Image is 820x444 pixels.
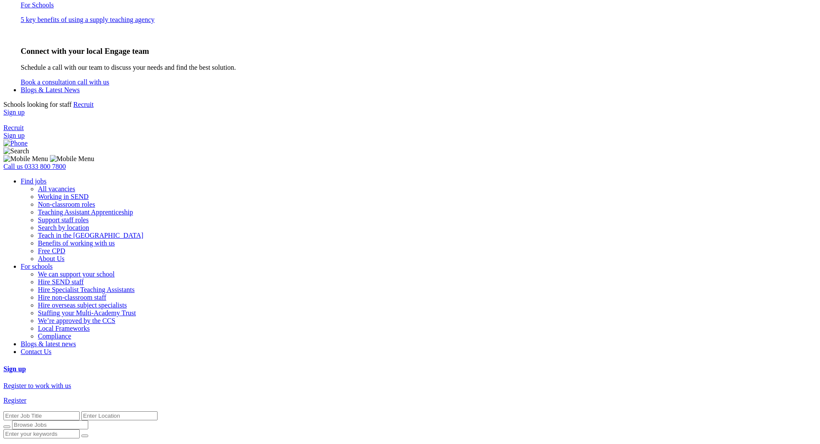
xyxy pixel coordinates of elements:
a: We’re approved by the CCS [38,317,115,324]
input: Browse Jobs [12,420,88,429]
a: Teach in the [GEOGRAPHIC_DATA] [38,232,143,239]
span: Schools looking for staff [3,101,71,108]
a: Hire Specialist Teaching Assistants [38,286,135,293]
a: Find jobs [21,177,46,185]
a: All vacancies [38,185,75,193]
a: Contact Us [21,348,52,355]
a: Sign up [3,109,25,116]
span: For Schools [21,1,54,9]
a: Hire overseas subject specialists [38,301,127,309]
input: Enter Job Title [3,411,80,420]
a: We can support your school [38,270,114,278]
a: Sign up [3,132,25,139]
img: Mobile Menu [3,155,48,163]
a: Blogs & latest news [21,340,76,348]
input: Search for: [3,429,80,438]
a: Hire SEND staff [38,278,84,286]
p: 5 key benefits of using a supply teaching agency [21,16,817,24]
p: Register [3,397,817,404]
a: Non-classroom roles [38,201,95,208]
a: Compliance [38,332,71,340]
a: Blogs & Latest News [21,86,80,93]
a: Search by location [38,224,89,231]
a: Local Frameworks [38,325,90,332]
a: Staffing your Multi-Academy Trust [38,309,136,317]
span: 0333 800 7800 [25,163,66,170]
a: Teaching Assistant Apprenticeship [38,208,133,216]
a: About Us [38,255,65,262]
p: Register to work with us [3,382,817,390]
h3: Connect with your local Engage team [21,47,817,56]
img: Phone [3,140,28,147]
a: Sign up Register to work with us Register [3,365,817,404]
a: Book a consultation call with us [21,78,109,86]
a: Call us 0333 800 7800 [3,163,66,170]
a: Hire non-classroom staff [38,294,106,301]
a: Free CPD [38,247,65,255]
a: Working in SEND [38,193,89,200]
p: Schedule a call with our team to discuss your needs and find the best solution. [21,64,817,71]
a: Recruit [73,101,93,108]
img: Search [3,147,29,155]
a: Support staff roles [38,216,89,224]
span: Call us [3,163,23,170]
a: Benefits of working with us [38,239,115,247]
a: Recruit [3,124,24,131]
a: For schools [21,263,53,270]
img: Mobile Menu [50,155,95,163]
h4: Sign up [3,365,817,373]
input: Enter Location [81,411,158,420]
